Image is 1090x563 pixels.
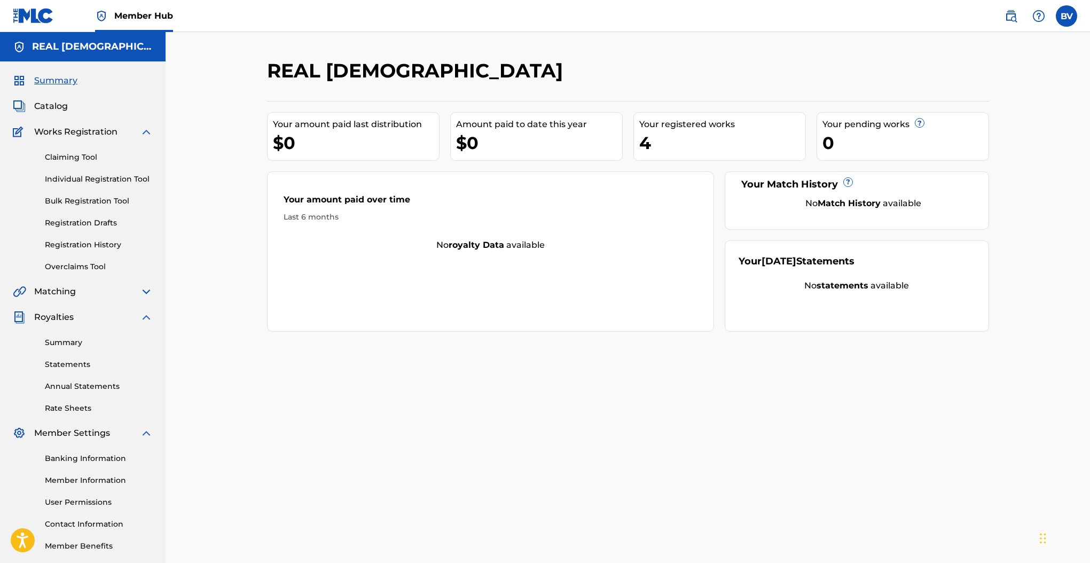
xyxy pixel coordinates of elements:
[822,118,989,131] div: Your pending works
[817,280,868,291] strong: statements
[140,311,153,324] img: expand
[45,152,153,163] a: Claiming Tool
[284,212,698,223] div: Last 6 months
[34,126,117,138] span: Works Registration
[273,118,439,131] div: Your amount paid last distribution
[13,100,26,113] img: Catalog
[45,403,153,414] a: Rate Sheets
[45,453,153,464] a: Banking Information
[45,497,153,508] a: User Permissions
[639,131,805,155] div: 4
[95,10,108,22] img: Top Rightsholder
[739,279,975,292] div: No available
[13,100,68,113] a: CatalogCatalog
[45,337,153,348] a: Summary
[739,177,975,192] div: Your Match History
[13,311,26,324] img: Royalties
[1040,522,1046,554] div: Drag
[267,59,568,83] h2: REAL [DEMOGRAPHIC_DATA]
[45,239,153,251] a: Registration History
[45,174,153,185] a: Individual Registration Tool
[13,126,27,138] img: Works Registration
[45,541,153,552] a: Member Benefits
[1056,5,1077,27] div: User Menu
[13,74,77,87] a: SummarySummary
[13,8,54,24] img: MLC Logo
[1060,381,1090,467] iframe: Resource Center
[114,10,173,22] span: Member Hub
[13,285,26,298] img: Matching
[822,131,989,155] div: 0
[45,359,153,370] a: Statements
[818,198,881,208] strong: Match History
[1037,512,1090,563] iframe: Chat Widget
[13,427,26,440] img: Member Settings
[140,126,153,138] img: expand
[456,131,622,155] div: $0
[284,193,698,212] div: Your amount paid over time
[34,311,74,324] span: Royalties
[34,100,68,113] span: Catalog
[268,239,714,252] div: No available
[45,217,153,229] a: Registration Drafts
[915,119,924,127] span: ?
[45,196,153,207] a: Bulk Registration Tool
[762,255,796,267] span: [DATE]
[34,427,110,440] span: Member Settings
[45,475,153,486] a: Member Information
[13,41,26,53] img: Accounts
[449,240,504,250] strong: royalty data
[1028,5,1049,27] div: Help
[34,285,76,298] span: Matching
[1032,10,1045,22] img: help
[45,381,153,392] a: Annual Statements
[32,41,153,53] h5: REAL QUAKER
[752,197,975,210] div: No available
[739,254,854,269] div: Your Statements
[639,118,805,131] div: Your registered works
[1000,5,1022,27] a: Public Search
[45,261,153,272] a: Overclaims Tool
[140,285,153,298] img: expand
[1005,10,1017,22] img: search
[34,74,77,87] span: Summary
[13,74,26,87] img: Summary
[456,118,622,131] div: Amount paid to date this year
[140,427,153,440] img: expand
[273,131,439,155] div: $0
[844,178,852,186] span: ?
[45,519,153,530] a: Contact Information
